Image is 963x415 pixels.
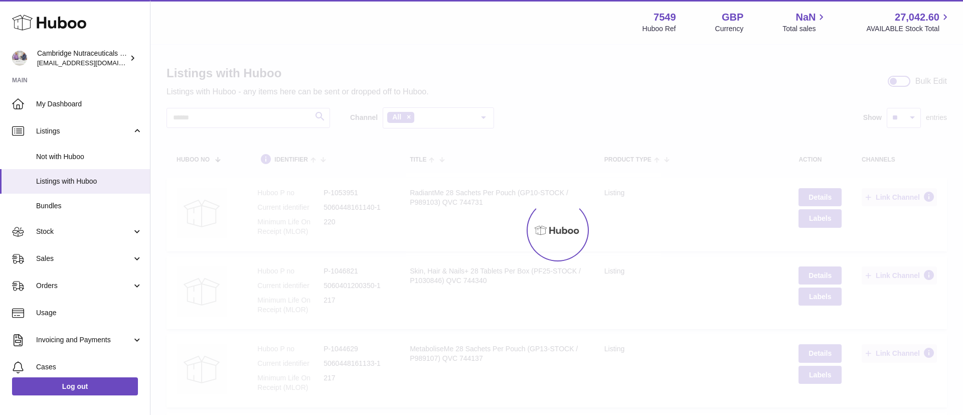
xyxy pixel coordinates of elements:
div: Huboo Ref [643,24,676,34]
a: 27,042.60 AVAILABLE Stock Total [866,11,951,34]
span: NaN [795,11,816,24]
span: Sales [36,254,132,263]
span: Listings with Huboo [36,177,142,186]
span: Orders [36,281,132,291]
span: Invoicing and Payments [36,335,132,345]
span: Stock [36,227,132,236]
span: Cases [36,362,142,372]
span: AVAILABLE Stock Total [866,24,951,34]
div: Currency [715,24,744,34]
div: Cambridge Nutraceuticals Ltd [37,49,127,68]
span: [EMAIL_ADDRESS][DOMAIN_NAME] [37,59,147,67]
a: Log out [12,377,138,395]
span: Usage [36,308,142,318]
span: Not with Huboo [36,152,142,162]
img: internalAdmin-7549@internal.huboo.com [12,51,27,66]
span: Total sales [782,24,827,34]
strong: 7549 [654,11,676,24]
strong: GBP [722,11,743,24]
a: NaN Total sales [782,11,827,34]
span: My Dashboard [36,99,142,109]
span: 27,042.60 [895,11,939,24]
span: Listings [36,126,132,136]
span: Bundles [36,201,142,211]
